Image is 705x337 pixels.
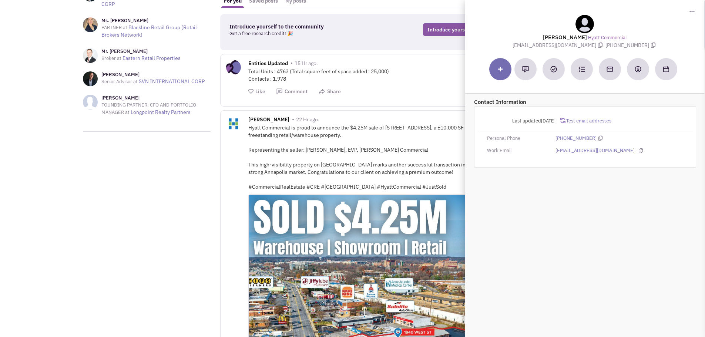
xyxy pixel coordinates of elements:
div: Last updated [482,114,560,128]
h3: [PERSON_NAME] [101,95,211,101]
a: [PHONE_NUMBER] [556,135,597,142]
div: Work Email [482,147,551,154]
span: 15 Hr ago. [295,60,318,67]
div: Hyatt Commercial is proud to announce the $4.25M sale of [STREET_ADDRESS], a ±10,000 SF freestand... [248,124,479,191]
span: PARTNER at [101,24,127,31]
span: [PHONE_NUMBER] [605,42,657,48]
span: Senior Advisor at [101,78,138,85]
div: Personal Phone [482,135,551,142]
lable: [PERSON_NAME] [543,34,587,41]
img: Add a Task [550,66,557,73]
h3: [PERSON_NAME] [101,71,205,78]
span: Like [255,88,265,95]
span: [DATE] [541,118,555,124]
span: [PERSON_NAME] [248,116,289,125]
img: Send an email [606,65,614,73]
button: Share [319,88,341,95]
a: Introduce yourself [423,23,476,36]
img: Subscribe to a cadence [578,66,585,73]
button: Like [248,88,265,95]
img: teammate.png [575,15,594,33]
a: Blackline Retail Group (Retail Brokers Network) [101,24,197,38]
span: FOUNDING PARTNER, CFO AND PORTFOLIO MANAGER at [101,102,196,115]
img: Add a note [522,66,529,73]
img: NoImageAvailable1.jpg [83,95,98,109]
p: Get a free research credit! 🎉 [229,30,369,37]
a: SVN INTERNATIONAL CORP [139,78,205,85]
p: Contact Information [474,98,696,106]
h3: Mr. [PERSON_NAME] [101,48,181,55]
button: Comment [276,88,308,95]
span: [EMAIL_ADDRESS][DOMAIN_NAME] [513,42,605,48]
span: Entities Updated [248,60,288,68]
h3: Introduce yourself to the community [229,23,369,30]
h3: Ms. [PERSON_NAME] [101,17,211,24]
a: Longpoint Realty Partners [131,109,191,115]
img: Schedule a Meeting [663,66,669,72]
div: Total Units : 4763 (Total square feet of space added : 25,000) Contacts : 1,978 [248,68,479,82]
a: Hyatt Commercial [588,34,627,41]
span: Test email addresses [565,118,611,124]
span: Broker at [101,55,121,61]
img: Create a deal [634,65,642,73]
a: Eastern Retail Properties [122,55,181,61]
a: [EMAIL_ADDRESS][DOMAIN_NAME] [556,147,635,154]
span: 22 Hr ago. [296,116,319,123]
